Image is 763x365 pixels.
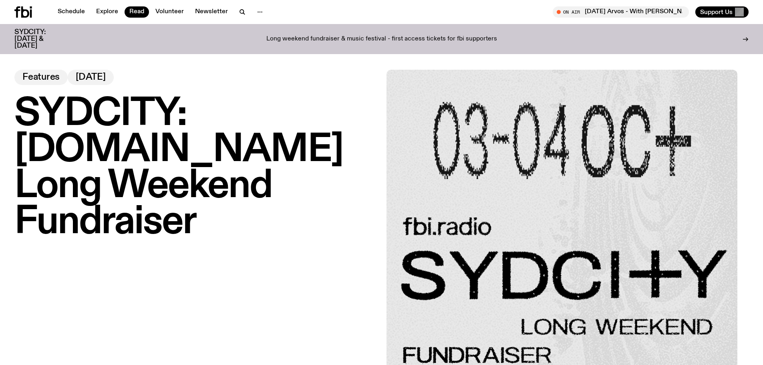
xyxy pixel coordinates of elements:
[700,8,733,16] span: Support Us
[266,36,497,43] p: Long weekend fundraiser & music festival - first access tickets for fbi supporters
[14,96,377,240] h1: SYDCITY: [DOMAIN_NAME] Long Weekend Fundraiser
[91,6,123,18] a: Explore
[14,29,66,49] h3: SYDCITY: [DATE] & [DATE]
[151,6,189,18] a: Volunteer
[695,6,749,18] button: Support Us
[76,73,106,82] span: [DATE]
[22,73,60,82] span: Features
[553,6,689,18] button: On Air[DATE] Arvos - With [PERSON_NAME]
[190,6,233,18] a: Newsletter
[125,6,149,18] a: Read
[53,6,90,18] a: Schedule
